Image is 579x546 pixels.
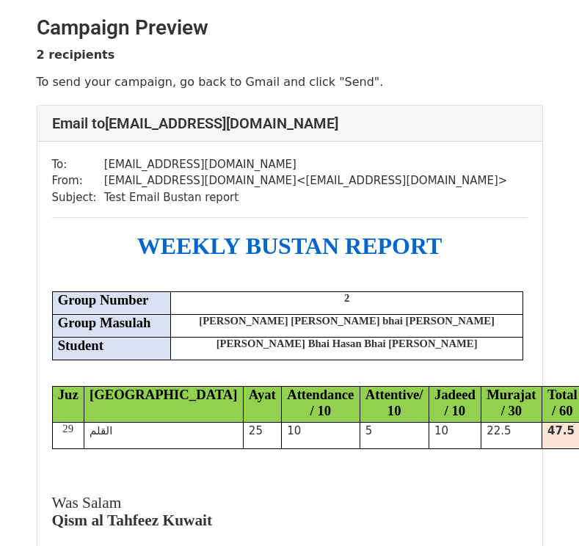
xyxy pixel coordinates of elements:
[104,172,508,189] td: [EMAIL_ADDRESS][DOMAIN_NAME] < [EMAIL_ADDRESS][DOMAIN_NAME] >
[481,423,542,449] td: 22.5
[137,233,443,259] span: WEEKLY BUSTAN REPORT
[58,315,151,330] span: Group Masulah
[90,387,237,402] span: [GEOGRAPHIC_DATA]
[429,423,481,449] td: 10
[104,189,508,206] td: Test Email Bustan report
[199,315,495,327] b: [PERSON_NAME] [PERSON_NAME] bhai [PERSON_NAME]
[104,156,508,173] td: [EMAIL_ADDRESS][DOMAIN_NAME]
[282,423,360,449] td: 10
[365,387,423,418] span: Attentive/ 10
[52,189,104,206] td: Subject:
[434,387,476,418] span: Jadeed / 10
[37,48,115,62] strong: 2 recipients
[216,338,478,349] b: [PERSON_NAME] Bhai Hasan Bhai [PERSON_NAME]
[58,387,79,402] span: Juz
[52,512,213,529] b: Qism al Tahfeez Kuwait
[52,156,104,173] td: To:
[84,423,243,449] td: القلم
[37,74,543,90] p: To send your campaign, go back to Gmail and click "Send".
[52,494,213,530] span: Was Salam
[547,387,578,418] span: Total / 60
[547,424,575,437] b: 47.5
[37,15,543,40] h2: Campaign Preview
[360,423,429,449] td: 5
[52,114,528,132] h4: Email to [EMAIL_ADDRESS][DOMAIN_NAME]
[58,423,79,435] p: 29
[249,387,276,402] span: Ayat
[52,172,104,189] td: From:
[487,387,536,418] span: Murajat / 30
[58,292,149,307] span: Group Number
[243,423,281,449] td: 25
[344,292,349,304] b: 2
[287,387,354,418] span: Attendance / 10
[58,338,103,353] span: Student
